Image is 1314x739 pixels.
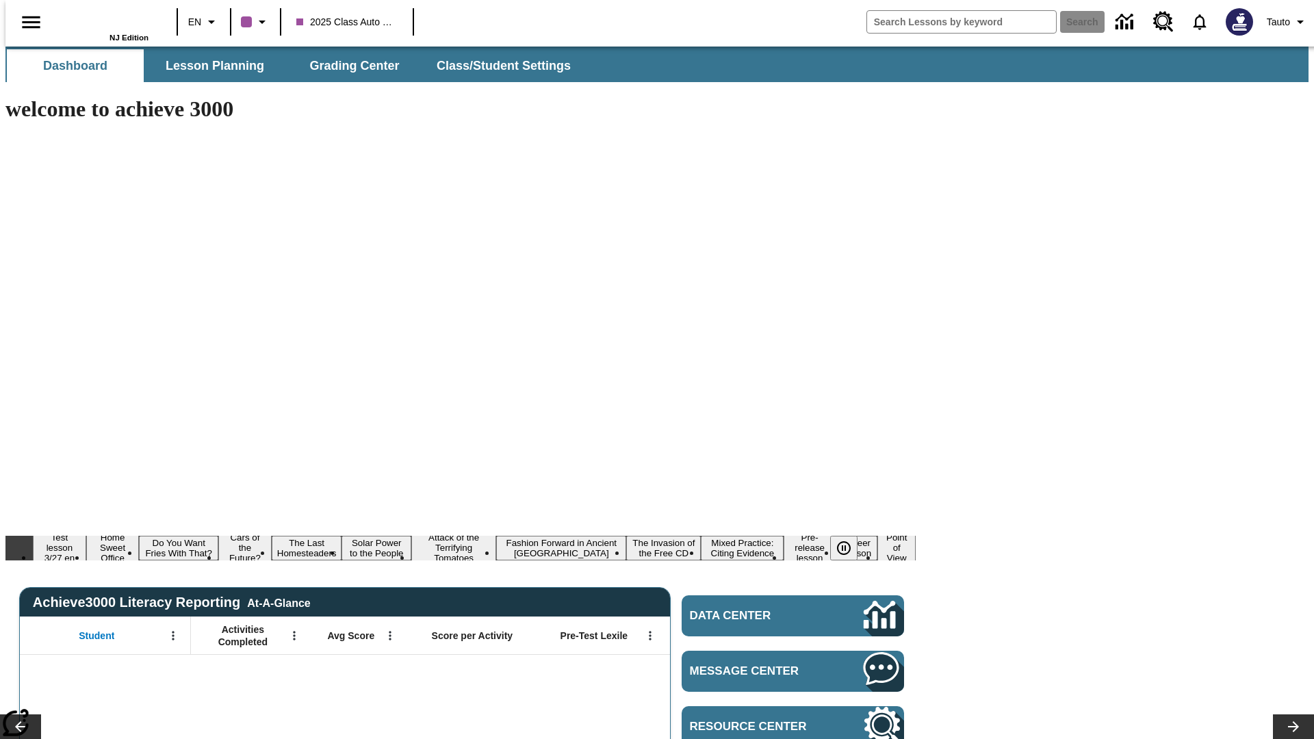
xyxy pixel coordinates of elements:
[690,720,823,734] span: Resource Center
[139,536,218,560] button: Slide 3 Do You Want Fries With That?
[5,49,583,82] div: SubNavbar
[690,664,823,678] span: Message Center
[188,15,201,29] span: EN
[1273,714,1314,739] button: Lesson carousel, Next
[411,530,496,565] button: Slide 7 Attack of the Terrifying Tomatoes
[1267,15,1290,29] span: Tauto
[33,595,311,610] span: Achieve3000 Literacy Reporting
[5,96,916,122] h1: welcome to achieve 3000
[235,10,276,34] button: Class color is purple. Change class color
[640,625,660,646] button: Open Menu
[146,49,283,82] button: Lesson Planning
[286,49,423,82] button: Grading Center
[79,630,114,642] span: Student
[33,530,86,565] button: Slide 1 Test lesson 3/27 en
[109,34,149,42] span: NJ Edition
[296,15,398,29] span: 2025 Class Auto Grade 13
[1145,3,1182,40] a: Resource Center, Will open in new tab
[247,595,310,610] div: At-A-Glance
[682,651,904,692] a: Message Center
[437,58,571,74] span: Class/Student Settings
[1226,8,1253,36] img: Avatar
[43,58,107,74] span: Dashboard
[198,623,288,648] span: Activities Completed
[182,10,226,34] button: Language: EN, Select a language
[327,630,374,642] span: Avg Score
[830,536,871,560] div: Pause
[1182,4,1218,40] a: Notifications
[1107,3,1145,41] a: Data Center
[426,49,582,82] button: Class/Student Settings
[1261,10,1314,34] button: Profile/Settings
[86,530,140,565] button: Slide 2 Home Sweet Office
[701,536,784,560] button: Slide 10 Mixed Practice: Citing Evidence
[867,11,1056,33] input: search field
[561,630,628,642] span: Pre-Test Lexile
[11,2,51,42] button: Open side menu
[60,5,149,42] div: Home
[784,530,836,565] button: Slide 11 Pre-release lesson
[284,625,305,646] button: Open Menu
[682,595,904,636] a: Data Center
[7,49,144,82] button: Dashboard
[1218,4,1261,40] button: Select a new avatar
[830,536,858,560] button: Pause
[309,58,399,74] span: Grading Center
[166,58,264,74] span: Lesson Planning
[380,625,400,646] button: Open Menu
[163,625,183,646] button: Open Menu
[626,536,701,560] button: Slide 9 The Invasion of the Free CD
[272,536,342,560] button: Slide 5 The Last Homesteaders
[342,536,411,560] button: Slide 6 Solar Power to the People
[218,530,272,565] button: Slide 4 Cars of the Future?
[496,536,626,560] button: Slide 8 Fashion Forward in Ancient Rome
[60,6,149,34] a: Home
[877,530,916,565] button: Slide 13 Point of View
[690,609,818,623] span: Data Center
[5,47,1309,82] div: SubNavbar
[432,630,513,642] span: Score per Activity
